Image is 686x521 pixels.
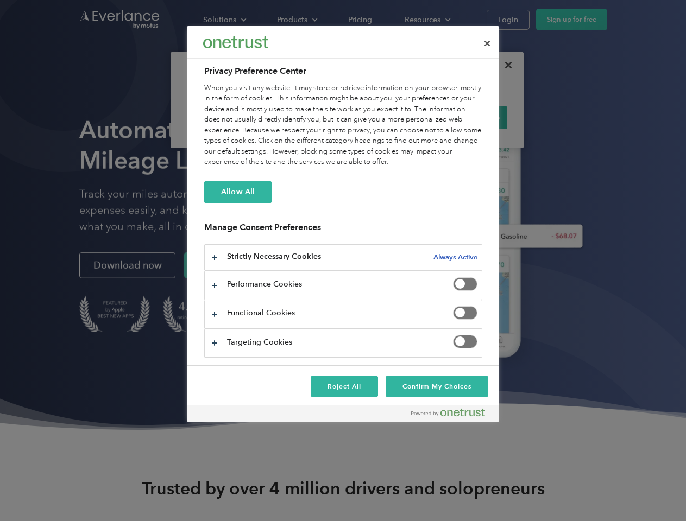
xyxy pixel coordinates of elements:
[204,65,482,78] h2: Privacy Preference Center
[411,408,485,417] img: Powered by OneTrust Opens in a new Tab
[203,36,268,48] img: Everlance
[203,31,268,53] div: Everlance
[204,222,482,239] h3: Manage Consent Preferences
[475,31,499,55] button: Close
[187,26,499,422] div: Preference center
[386,376,488,397] button: Confirm My Choices
[204,181,272,203] button: Allow All
[187,26,499,422] div: Privacy Preference Center
[311,376,378,397] button: Reject All
[204,83,482,168] div: When you visit any website, it may store or retrieve information on your browser, mostly in the f...
[411,408,494,422] a: Powered by OneTrust Opens in a new Tab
